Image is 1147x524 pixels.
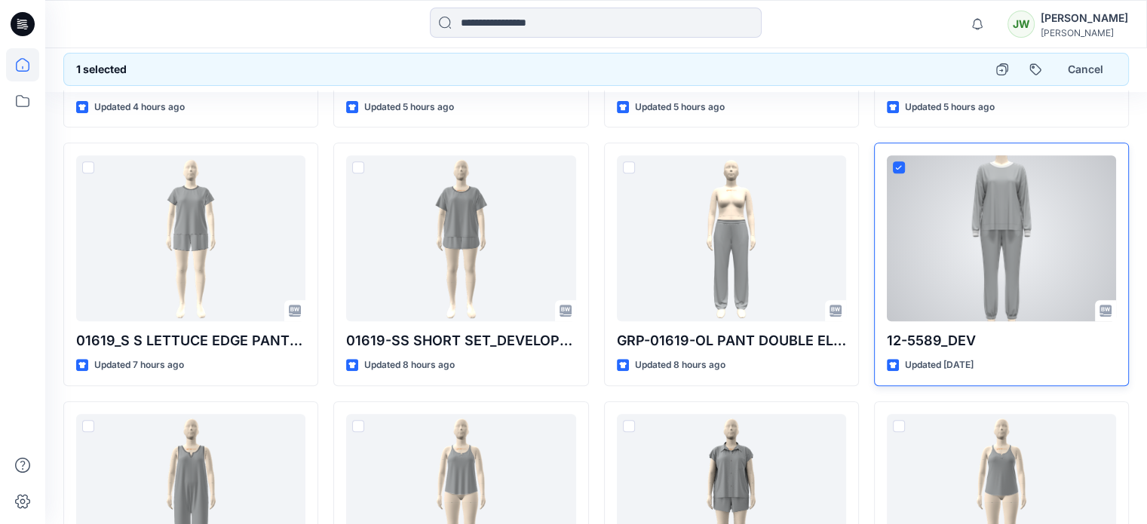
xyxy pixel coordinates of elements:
p: Updated 5 hours ago [635,100,725,115]
p: 01619_S S LETTUCE EDGE PANT SET [76,330,305,351]
p: Updated 8 hours ago [635,357,725,373]
p: GRP-01619-OL PANT DOUBLE ELASTIC_DEV [617,330,846,351]
p: Updated 8 hours ago [364,357,455,373]
p: Updated 7 hours ago [94,357,184,373]
p: 01619-SS SHORT SET_DEVELOPMENT [346,330,575,351]
h6: 1 selected [76,60,127,78]
div: [PERSON_NAME] [1041,27,1128,38]
p: Updated 4 hours ago [94,100,185,115]
p: Updated [DATE] [905,357,974,373]
p: Updated 5 hours ago [905,100,995,115]
button: Cancel [1055,56,1116,83]
div: JW [1007,11,1035,38]
p: 12-5589_DEV [887,330,1116,351]
div: [PERSON_NAME] [1041,9,1128,27]
p: Updated 5 hours ago [364,100,454,115]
